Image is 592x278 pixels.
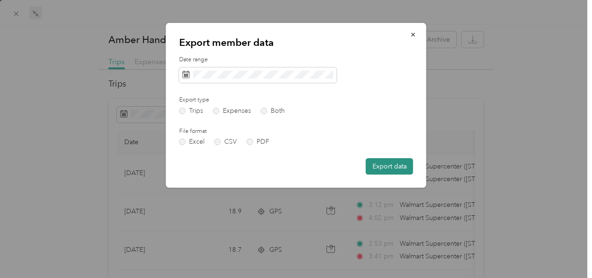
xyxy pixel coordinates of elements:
label: File format [179,127,284,136]
label: Excel [179,139,205,145]
label: Expenses [213,108,251,114]
button: Export data [366,158,413,175]
label: PDF [247,139,269,145]
p: Export member data [179,36,413,49]
label: Date range [179,56,413,64]
label: CSV [214,139,237,145]
label: Export type [179,96,284,104]
iframe: Everlance-gr Chat Button Frame [539,226,592,278]
label: Both [261,108,285,114]
label: Trips [179,108,203,114]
